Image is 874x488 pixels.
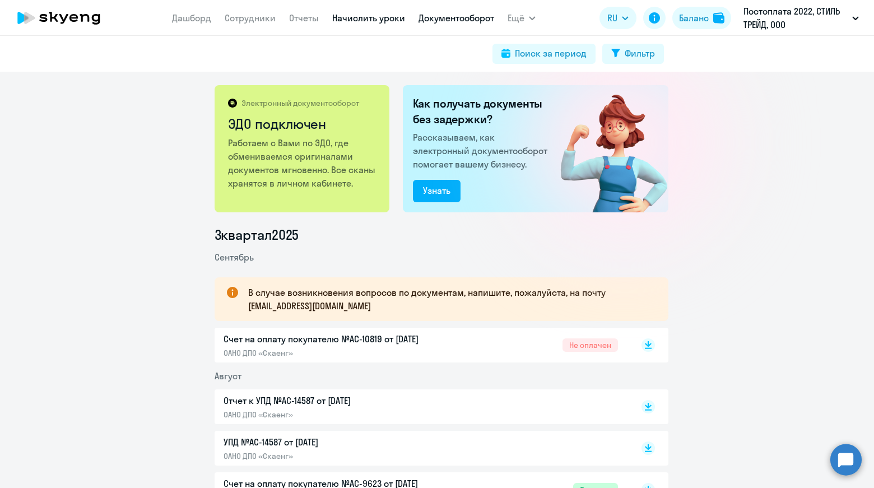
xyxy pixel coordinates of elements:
[224,394,459,407] p: Отчет к УПД №AC-14587 от [DATE]
[492,44,596,64] button: Поиск за период
[713,12,724,24] img: balance
[607,11,617,25] span: RU
[224,332,459,346] p: Счет на оплату покупателю №AC-10819 от [DATE]
[413,180,461,202] button: Узнать
[679,11,709,25] div: Баланс
[413,131,552,171] p: Рассказываем, как электронный документооборот помогает вашему бизнесу.
[215,252,254,263] span: Сентябрь
[625,47,655,60] div: Фильтр
[241,98,359,108] p: Электронный документооборот
[224,332,618,358] a: Счет на оплату покупателю №AC-10819 от [DATE]ОАНО ДПО «Скаенг»Не оплачен
[224,435,459,449] p: УПД №AC-14587 от [DATE]
[228,136,378,190] p: Работаем с Вами по ЭДО, где обмениваемся оригиналами документов мгновенно. Все сканы хранятся в л...
[423,184,450,197] div: Узнать
[508,7,536,29] button: Ещё
[248,286,648,313] p: В случае возникновения вопросов по документам, напишите, пожалуйста, на почту [EMAIL_ADDRESS][DOM...
[224,435,618,461] a: УПД №AC-14587 от [DATE]ОАНО ДПО «Скаенг»
[215,370,241,382] span: Август
[419,12,494,24] a: Документооборот
[599,7,636,29] button: RU
[738,4,864,31] button: Постоплата 2022, СТИЛЬ ТРЕЙД, ООО
[224,451,459,461] p: ОАНО ДПО «Скаенг»
[562,338,618,352] span: Не оплачен
[228,115,378,133] h2: ЭДО подключен
[225,12,276,24] a: Сотрудники
[602,44,664,64] button: Фильтр
[672,7,731,29] button: Балансbalance
[515,47,587,60] div: Поиск за период
[332,12,405,24] a: Начислить уроки
[743,4,848,31] p: Постоплата 2022, СТИЛЬ ТРЕЙД, ООО
[172,12,211,24] a: Дашборд
[224,394,618,420] a: Отчет к УПД №AC-14587 от [DATE]ОАНО ДПО «Скаенг»
[224,348,459,358] p: ОАНО ДПО «Скаенг»
[289,12,319,24] a: Отчеты
[224,410,459,420] p: ОАНО ДПО «Скаенг»
[215,226,668,244] li: 3 квартал 2025
[413,96,552,127] h2: Как получать документы без задержки?
[542,85,668,212] img: connected
[508,11,524,25] span: Ещё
